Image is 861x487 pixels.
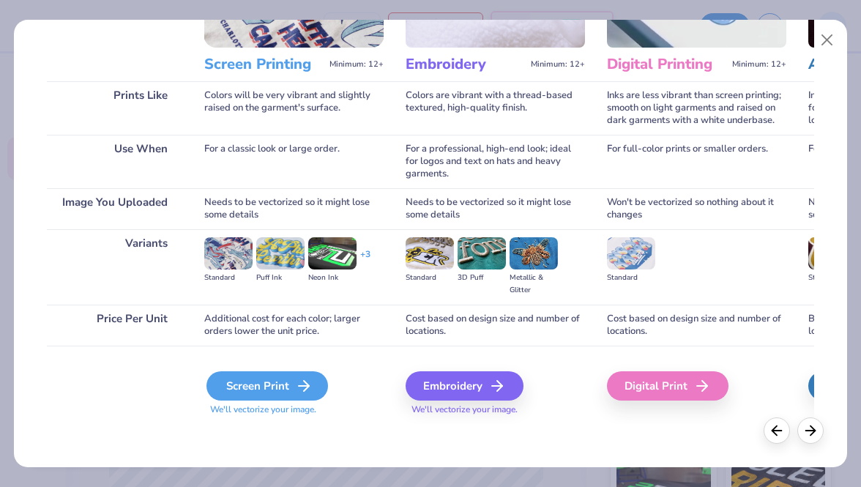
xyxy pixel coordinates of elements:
div: Needs to be vectorized so it might lose some details [406,188,585,229]
div: Puff Ink [256,272,305,284]
img: Standard [808,237,857,269]
div: Neon Ink [308,272,357,284]
img: Standard [607,237,655,269]
div: Cost based on design size and number of locations. [607,305,786,346]
div: 3D Puff [458,272,506,284]
div: Cost based on design size and number of locations. [406,305,585,346]
div: For full-color prints or smaller orders. [607,135,786,188]
div: Screen Print [206,371,328,401]
div: Embroidery [406,371,523,401]
div: Variants [47,229,182,305]
h3: Screen Printing [204,55,324,74]
div: + 3 [360,248,370,273]
span: We'll vectorize your image. [406,404,585,416]
span: We'll vectorize your image. [204,404,384,416]
h3: Digital Printing [607,55,726,74]
div: Colors are vibrant with a thread-based textured, high-quality finish. [406,81,585,135]
div: Inks are less vibrant than screen printing; smooth on light garments and raised on dark garments ... [607,81,786,135]
div: For a classic look or large order. [204,135,384,188]
div: Prints Like [47,81,182,135]
div: Needs to be vectorized so it might lose some details [204,188,384,229]
h3: Embroidery [406,55,525,74]
img: Puff Ink [256,237,305,269]
span: Minimum: 12+ [531,59,585,70]
div: Standard [607,272,655,284]
div: Colors will be very vibrant and slightly raised on the garment's surface. [204,81,384,135]
div: Won't be vectorized so nothing about it changes [607,188,786,229]
div: Metallic & Glitter [510,272,558,297]
div: Digital Print [607,371,728,401]
button: Close [813,26,841,54]
div: For a professional, high-end look; ideal for logos and text on hats and heavy garments. [406,135,585,188]
span: Minimum: 12+ [329,59,384,70]
div: Price Per Unit [47,305,182,346]
img: 3D Puff [458,237,506,269]
img: Neon Ink [308,237,357,269]
div: Image You Uploaded [47,188,182,229]
div: Standard [204,272,253,284]
img: Metallic & Glitter [510,237,558,269]
div: Standard [406,272,454,284]
div: Use When [47,135,182,188]
div: Standard [808,272,857,284]
div: Additional cost for each color; larger orders lower the unit price. [204,305,384,346]
img: Standard [406,237,454,269]
span: Minimum: 12+ [732,59,786,70]
img: Standard [204,237,253,269]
